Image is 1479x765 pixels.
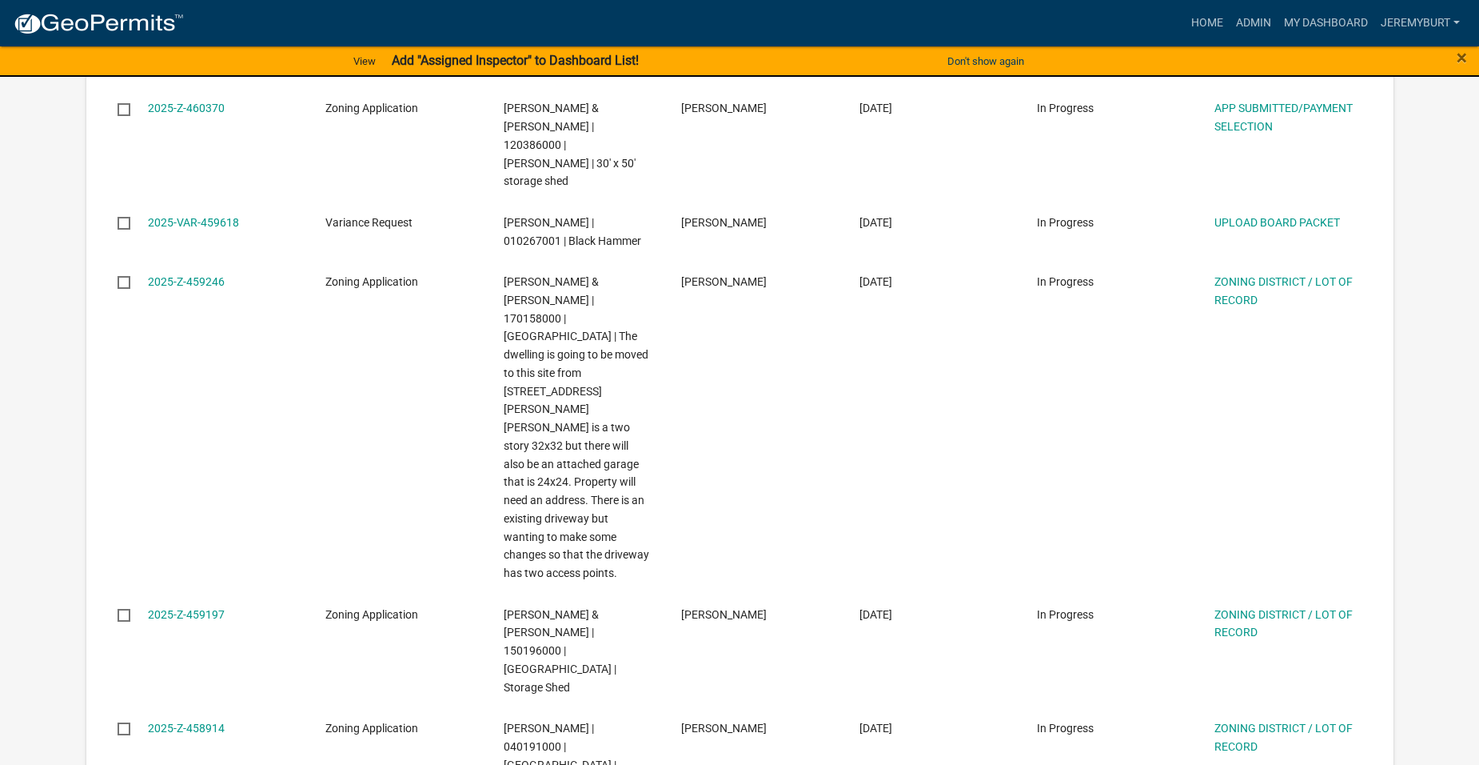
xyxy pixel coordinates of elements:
span: Zoning Application [325,102,418,114]
span: 08/05/2025 [859,608,892,621]
span: 08/05/2025 [859,275,892,288]
a: ZONING DISTRICT / LOT OF RECORD [1214,722,1353,753]
span: In Progress [1037,275,1094,288]
span: Bryan Hogue [681,216,767,229]
span: In Progress [1037,216,1094,229]
a: 2025-Z-459246 [148,275,225,288]
a: ZONING DISTRICT / LOT OF RECORD [1214,275,1353,306]
a: UPLOAD BOARD PACKET [1214,216,1340,229]
a: 2025-Z-460370 [148,102,225,114]
a: APP SUBMITTED/PAYMENT SELECTION [1214,102,1353,133]
a: View [347,48,382,74]
button: Close [1457,48,1467,67]
span: In Progress [1037,608,1094,621]
a: 2025-Z-459197 [148,608,225,621]
a: JeremyBurt [1374,8,1466,38]
span: Zoning Application [325,722,418,735]
span: BETZ,DUSTIN T & TARA M | 150196000 | Wilmington | Storage Shed [504,608,616,694]
span: Zoning Application [325,608,418,621]
span: Carrie Blomquist [681,722,767,735]
a: Home [1185,8,1230,38]
span: 08/04/2025 [859,722,892,735]
span: In Progress [1037,722,1094,735]
span: Zoning Application [325,275,418,288]
a: Admin [1230,8,1278,38]
a: ZONING DISTRICT / LOT OF RECORD [1214,608,1353,639]
span: Variance Request [325,216,413,229]
span: × [1457,46,1467,69]
a: 2025-Z-458914 [148,722,225,735]
span: Thomas Lisota [681,102,767,114]
span: Tim Nelson [681,275,767,288]
span: HOGUE,BRYAN | 010267001 | Black Hammer [504,216,641,247]
span: NELSON,TIM & GWEN | 170158000 | Yucatan | The dwelling is going to be moved to this site from 223... [504,275,649,579]
span: LISOTA,THOMAS A & MARCY D | 120386000 | Sheldon | 30' x 50' storage shed [504,102,636,187]
a: My Dashboard [1278,8,1374,38]
strong: Add "Assigned Inspector" to Dashboard List! [392,53,639,68]
span: Dustin Todd Betz [681,608,767,621]
a: 2025-VAR-459618 [148,216,239,229]
span: 08/07/2025 [859,102,892,114]
span: 08/05/2025 [859,216,892,229]
button: Don't show again [941,48,1031,74]
span: In Progress [1037,102,1094,114]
